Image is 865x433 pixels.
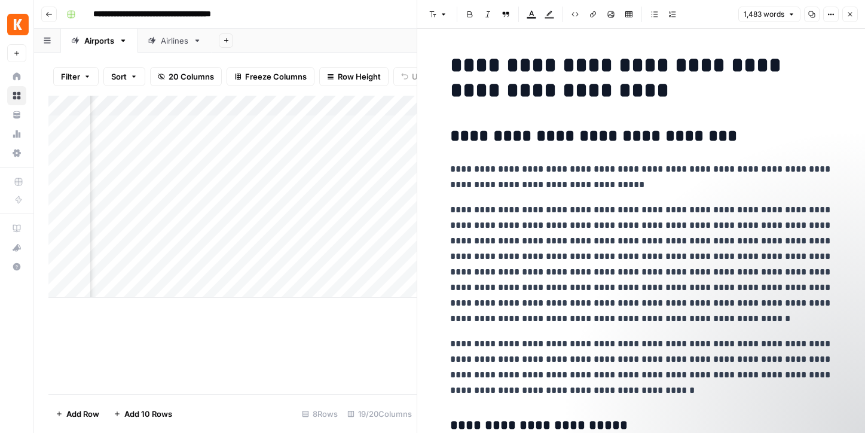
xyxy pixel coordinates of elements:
button: 20 Columns [150,67,222,86]
span: Freeze Columns [245,71,307,83]
div: Airlines [161,35,188,47]
span: Row Height [338,71,381,83]
span: 1,483 words [744,9,784,20]
button: Workspace: Kayak [7,10,26,39]
span: Add Row [66,408,99,420]
a: Airports [61,29,137,53]
button: Add Row [48,404,106,423]
button: Filter [53,67,99,86]
button: Add 10 Rows [106,404,179,423]
span: 20 Columns [169,71,214,83]
a: AirOps Academy [7,219,26,238]
div: What's new? [8,239,26,257]
a: Usage [7,124,26,144]
span: Add 10 Rows [124,408,172,420]
button: Undo [393,67,440,86]
img: Kayak Logo [7,14,29,35]
button: What's new? [7,238,26,257]
div: Airports [84,35,114,47]
button: Sort [103,67,145,86]
a: Your Data [7,105,26,124]
a: Browse [7,86,26,105]
button: Freeze Columns [227,67,314,86]
span: Sort [111,71,127,83]
div: 8 Rows [297,404,343,423]
a: Home [7,67,26,86]
a: Settings [7,144,26,163]
button: Help + Support [7,257,26,276]
button: Row Height [319,67,389,86]
a: Airlines [137,29,212,53]
div: 19/20 Columns [343,404,417,423]
button: 1,483 words [738,7,800,22]
span: Filter [61,71,80,83]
